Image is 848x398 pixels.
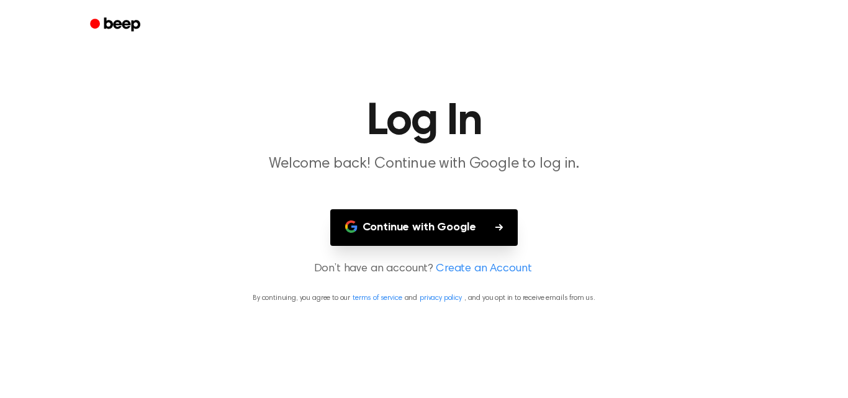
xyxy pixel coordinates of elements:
a: privacy policy [420,294,462,302]
a: Create an Account [436,261,531,278]
a: terms of service [353,294,402,302]
button: Continue with Google [330,209,518,246]
p: By continuing, you agree to our and , and you opt in to receive emails from us. [15,292,833,304]
a: Beep [81,13,151,37]
p: Don’t have an account? [15,261,833,278]
p: Welcome back! Continue with Google to log in. [186,154,662,174]
h1: Log In [106,99,742,144]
